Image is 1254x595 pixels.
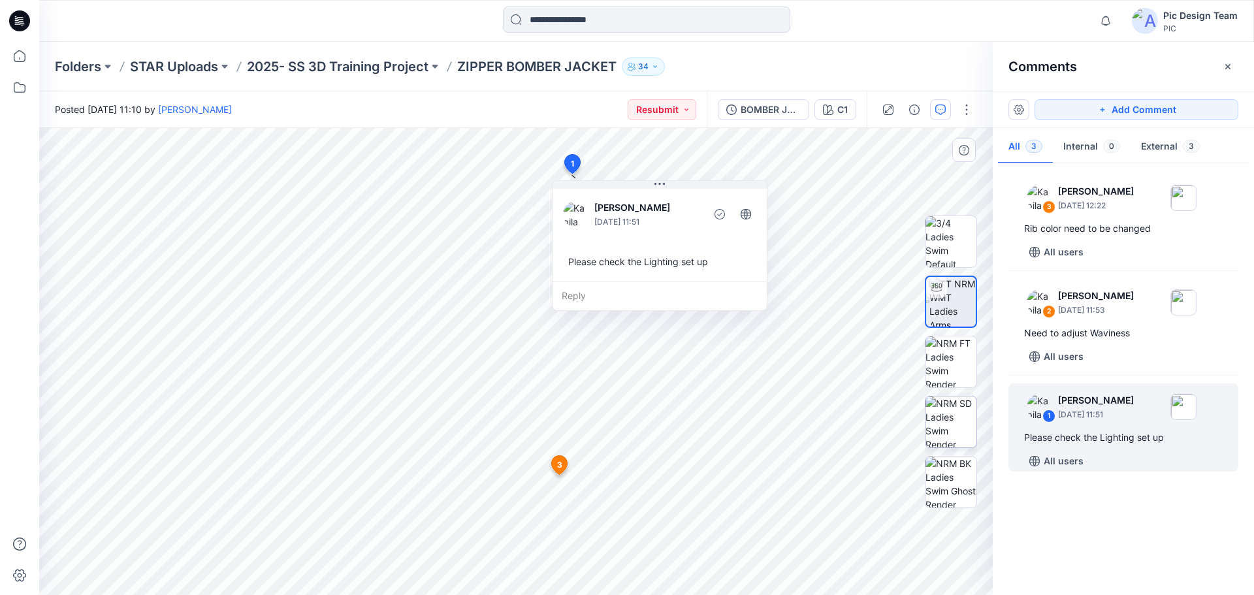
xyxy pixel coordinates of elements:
[1024,325,1223,341] div: Need to adjust Waviness
[1024,346,1089,367] button: All users
[814,99,856,120] button: C1
[563,249,756,274] div: Please check the Lighting set up
[1042,305,1055,318] div: 2
[1042,201,1055,214] div: 3
[925,336,976,387] img: NRM FT Ladies Swim Render
[1024,451,1089,472] button: All users
[1103,140,1120,153] span: 0
[594,216,701,229] p: [DATE] 11:51
[1163,24,1238,33] div: PIC
[1058,393,1134,408] p: [PERSON_NAME]
[741,103,801,117] div: BOMBER JACKET1
[1132,8,1158,34] img: avatar
[925,396,976,447] img: NRM SD Ladies Swim Render
[837,103,848,117] div: C1
[1053,131,1131,164] button: Internal
[925,457,976,507] img: NRM BK Ladies Swim Ghost Render
[557,459,562,471] span: 3
[1024,430,1223,445] div: Please check the Lighting set up
[1058,184,1134,199] p: [PERSON_NAME]
[130,57,218,76] a: STAR Uploads
[55,57,101,76] a: Folders
[1027,185,1053,211] img: Kapila Kothalawala
[1131,131,1210,164] button: External
[1044,244,1084,260] p: All users
[1058,288,1134,304] p: [PERSON_NAME]
[622,57,665,76] button: 34
[718,99,809,120] button: BOMBER JACKET1
[563,201,589,227] img: Kapila Kothalawala
[904,99,925,120] button: Details
[1163,8,1238,24] div: Pic Design Team
[594,200,701,216] p: [PERSON_NAME]
[571,158,574,170] span: 1
[998,131,1053,164] button: All
[1044,349,1084,364] p: All users
[925,216,976,267] img: 3/4 Ladies Swim Default
[1044,453,1084,469] p: All users
[1035,99,1238,120] button: Add Comment
[1008,59,1077,74] h2: Comments
[55,103,232,116] span: Posted [DATE] 11:10 by
[1058,199,1134,212] p: [DATE] 12:22
[1058,304,1134,317] p: [DATE] 11:53
[1058,408,1134,421] p: [DATE] 11:51
[929,277,976,327] img: TT NRM WMT Ladies Arms Down
[457,57,617,76] p: ZIPPER BOMBER JACKET
[1042,410,1055,423] div: 1
[638,59,649,74] p: 34
[1024,221,1223,236] div: Rib color need to be changed
[247,57,428,76] a: 2025- SS 3D Training Project
[1025,140,1042,153] span: 3
[553,281,767,310] div: Reply
[1027,394,1053,420] img: Kapila Kothalawala
[1183,140,1200,153] span: 3
[1027,289,1053,315] img: Kapila Kothalawala
[158,104,232,115] a: [PERSON_NAME]
[1024,242,1089,263] button: All users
